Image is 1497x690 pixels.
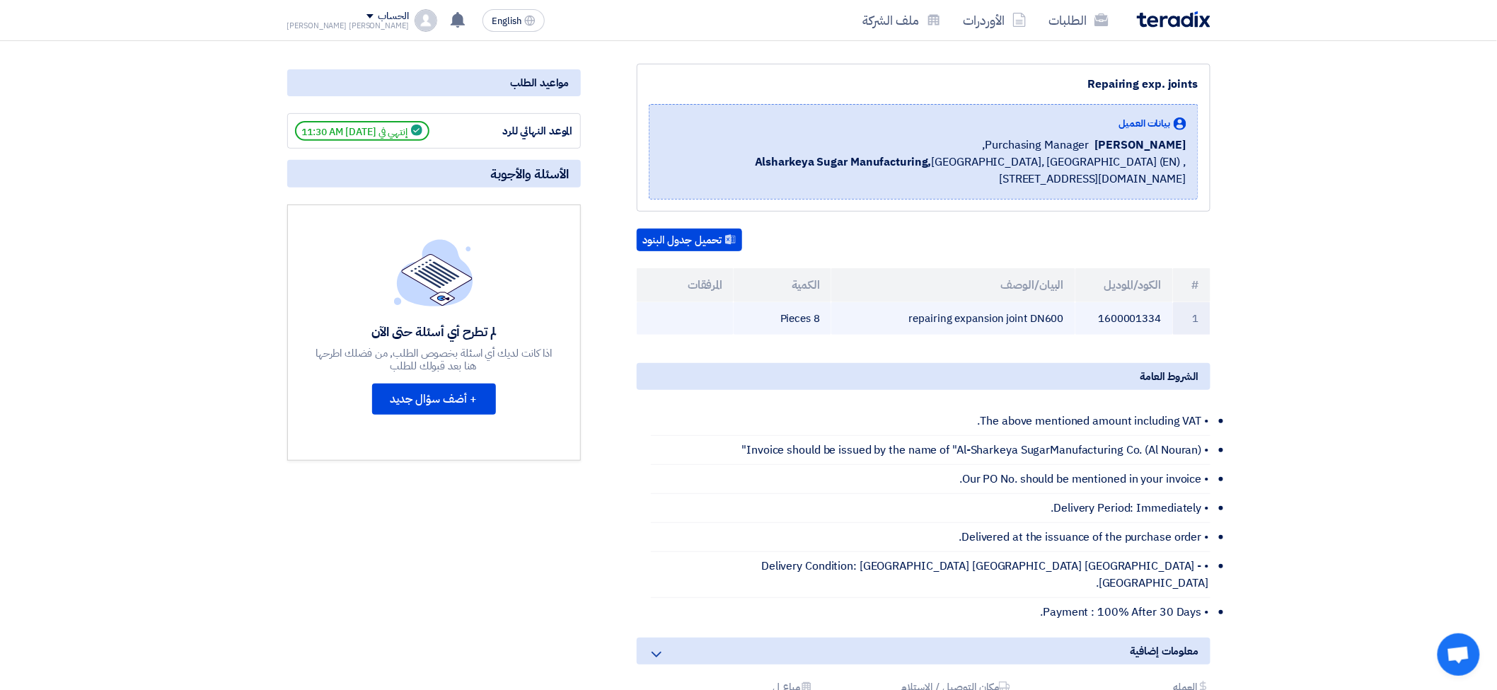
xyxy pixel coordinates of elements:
[651,598,1210,626] li: • Payment : 100% After 30 Days.
[1173,302,1210,335] td: 1
[651,407,1210,436] li: • The above mentioned amount including VAT.
[637,229,742,251] button: تحميل جدول البنود
[755,154,932,171] b: Alsharkeya Sugar Manufacturing,
[651,465,1210,494] li: • Our PO No. should be mentioned in your invoice.
[651,494,1210,523] li: • Delivery Period: Immediately.
[482,9,545,32] button: English
[287,22,409,30] div: [PERSON_NAME] [PERSON_NAME]
[313,323,554,340] div: لم تطرح أي أسئلة حتى الآن
[295,121,429,141] span: إنتهي في [DATE] 11:30 AM
[492,16,521,26] span: English
[415,9,437,32] img: profile_test.png
[287,69,581,96] div: مواعيد الطلب
[1075,268,1173,302] th: الكود/الموديل
[637,268,734,302] th: المرفقات
[1095,137,1186,154] span: [PERSON_NAME]
[651,436,1210,465] li: • Invoice should be issued by the name of "Al-Sharkeya SugarManufacturing Co. (Al Nouran)"
[734,268,831,302] th: الكمية
[1075,302,1173,335] td: 1600001334
[1131,643,1199,659] span: معلومات إضافية
[372,384,496,415] button: + أضف سؤال جديد
[661,154,1186,188] span: [GEOGRAPHIC_DATA], [GEOGRAPHIC_DATA] (EN) ,[STREET_ADDRESS][DOMAIN_NAME]
[952,4,1038,37] a: الأوردرات
[852,4,952,37] a: ملف الشركة
[1173,268,1210,302] th: #
[1137,11,1210,28] img: Teradix logo
[394,239,473,306] img: empty_state_list.svg
[831,302,1075,335] td: repairing expansion joint DN600
[313,347,554,372] div: اذا كانت لديك أي اسئلة بخصوص الطلب, من فضلك اطرحها هنا بعد قبولك للطلب
[1038,4,1120,37] a: الطلبات
[983,137,1089,154] span: Purchasing Manager,
[1140,369,1199,384] span: الشروط العامة
[1119,116,1171,131] span: بيانات العميل
[831,268,1075,302] th: البيان/الوصف
[734,302,831,335] td: 8 Pieces
[649,76,1198,93] div: Repairing exp. joints
[491,166,570,182] span: الأسئلة والأجوبة
[378,11,408,23] div: الحساب
[651,523,1210,552] li: • Delivered at the issuance of the purchase order.
[651,552,1210,598] li: • Delivery Condition: [GEOGRAPHIC_DATA] [GEOGRAPHIC_DATA] [GEOGRAPHIC_DATA] - [GEOGRAPHIC_DATA].
[1438,633,1480,676] a: دردشة مفتوحة
[467,123,573,139] div: الموعد النهائي للرد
